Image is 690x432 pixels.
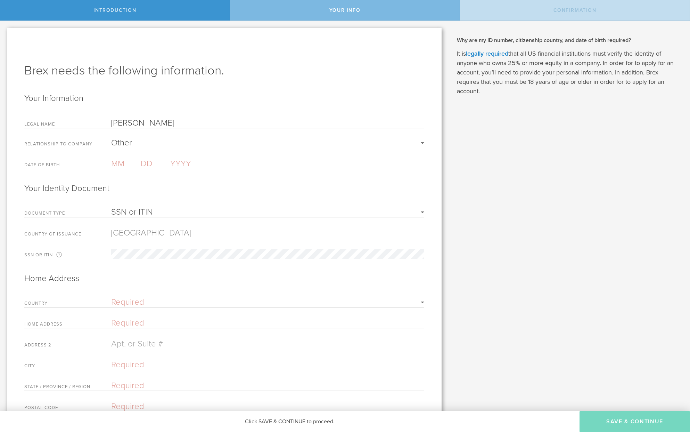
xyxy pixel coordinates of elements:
[170,159,229,169] input: YYYY
[24,364,111,370] label: City
[24,163,111,169] label: Date of birth
[24,322,111,328] label: Home Address
[24,232,111,238] label: Country of Issuance
[111,118,424,128] input: Required
[24,93,424,104] h2: Your Information
[466,50,508,57] a: legally required
[580,411,690,432] button: Save & Continue
[457,37,680,44] h2: Why are my ID number, citizenship country, and date of birth required?
[111,381,424,391] input: Required
[24,62,424,79] h1: Brex needs the following information.
[553,7,597,13] span: Confirmation
[111,159,141,169] input: MM
[24,142,111,148] label: Relationship to Company
[457,49,680,96] p: It is that all US financial institutions must verify the identity of anyone who owns 25% or more ...
[329,7,360,13] span: Your Info
[111,318,424,328] input: Required
[24,252,111,259] label: SSN or ITIN
[111,339,424,349] input: Apt. or Suite #
[111,360,424,370] input: Required
[24,211,111,217] label: Document Type
[24,301,111,307] label: Country
[24,406,111,411] label: Postal code
[24,183,424,194] h2: Your Identity Document
[24,273,424,284] h2: Home Address
[111,401,424,411] input: Required
[24,343,111,349] label: Address 2
[24,122,111,128] label: Legal Name
[141,159,170,169] input: DD
[93,7,137,13] span: Introduction
[24,385,111,391] label: State / Province / Region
